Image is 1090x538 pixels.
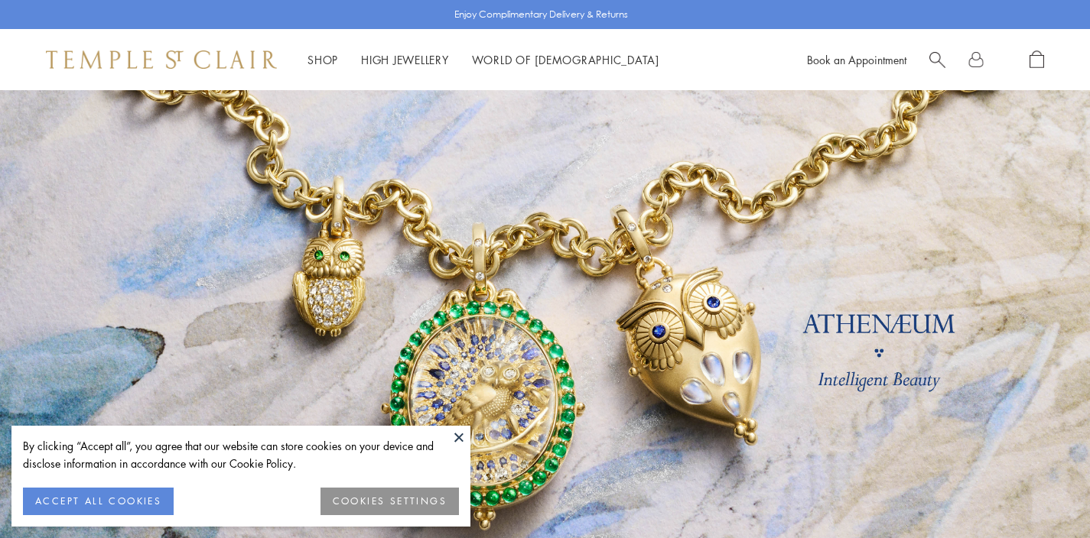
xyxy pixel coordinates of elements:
[46,50,277,69] img: Temple St. Clair
[320,488,459,515] button: COOKIES SETTINGS
[929,50,945,70] a: Search
[361,52,449,67] a: High JewelleryHigh Jewellery
[307,50,659,70] nav: Main navigation
[1030,50,1044,70] a: Open Shopping Bag
[472,52,659,67] a: World of [DEMOGRAPHIC_DATA]World of [DEMOGRAPHIC_DATA]
[807,52,906,67] a: Book an Appointment
[23,437,459,472] div: By clicking “Accept all”, you agree that our website can store cookies on your device and disclos...
[454,7,628,22] p: Enjoy Complimentary Delivery & Returns
[307,52,338,67] a: ShopShop
[23,488,174,515] button: ACCEPT ALL COOKIES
